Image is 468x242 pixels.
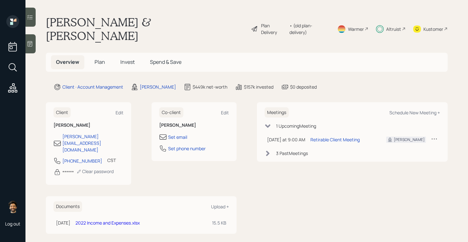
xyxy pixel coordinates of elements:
div: $0 deposited [290,84,317,90]
div: [PERSON_NAME][EMAIL_ADDRESS][DOMAIN_NAME] [62,133,124,153]
h6: [PERSON_NAME] [53,123,124,128]
div: Set email [168,134,187,140]
div: [PERSON_NAME] [140,84,176,90]
div: [PHONE_NUMBER] [62,158,102,164]
a: 2022 Income and Expenses.xlsx [75,220,140,226]
div: Client · Account Management [62,84,123,90]
div: $449k net-worth [193,84,227,90]
h6: Meetings [265,107,289,118]
div: CST [107,157,116,164]
h6: Documents [53,201,82,212]
div: • (old plan-delivery) [289,22,330,36]
img: eric-schwartz-headshot.png [6,200,19,213]
h6: [PERSON_NAME] [159,123,229,128]
div: Clear password [76,168,114,174]
div: 3 Past Meeting s [276,150,308,157]
div: Schedule New Meeting + [389,110,440,116]
span: Invest [120,58,135,65]
span: Overview [56,58,79,65]
h6: Client [53,107,71,118]
div: Warmer [348,26,364,32]
div: Upload + [211,204,229,210]
div: $157k invested [244,84,273,90]
div: Edit [116,110,124,116]
div: Plan Delivery [261,22,286,36]
div: 15.5 KB [212,219,226,226]
div: [PERSON_NAME] [394,137,425,143]
div: [DATE] at 9:00 AM [267,136,305,143]
span: Plan [95,58,105,65]
div: [DATE] [56,219,70,226]
div: 1 Upcoming Meeting [276,123,316,129]
div: Kustomer [423,26,443,32]
div: Edit [221,110,229,116]
div: Set phone number [168,145,206,152]
h6: Co-client [159,107,183,118]
div: Altruist [386,26,401,32]
span: Spend & Save [150,58,181,65]
h1: [PERSON_NAME] & [PERSON_NAME] [46,15,246,43]
div: Retirable Client Meeting [310,136,360,143]
div: Log out [5,221,20,227]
